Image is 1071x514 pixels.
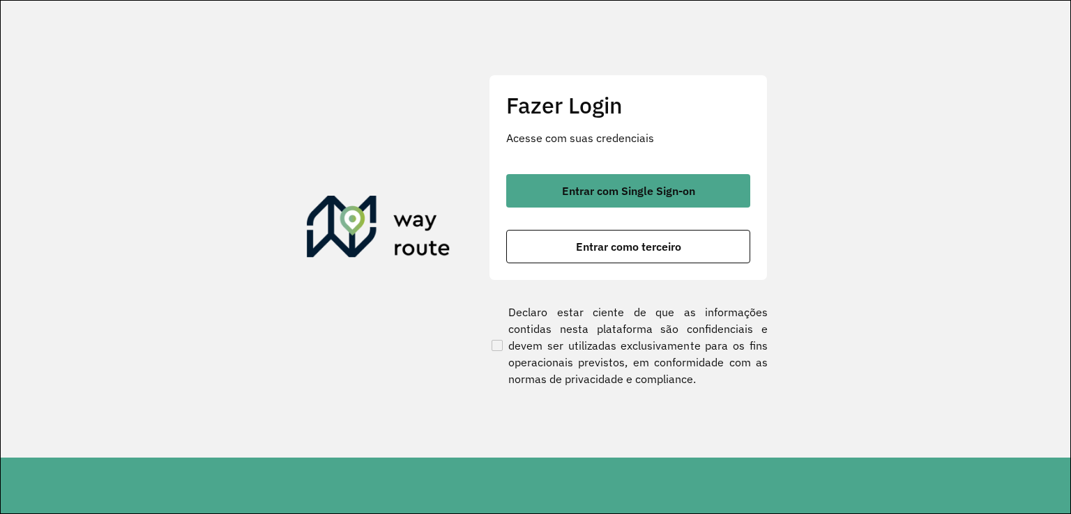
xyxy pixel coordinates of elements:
button: button [506,174,750,208]
p: Acesse com suas credenciais [506,130,750,146]
span: Entrar com Single Sign-on [562,185,695,196]
button: button [506,230,750,263]
h2: Fazer Login [506,92,750,118]
label: Declaro estar ciente de que as informações contidas nesta plataforma são confidenciais e devem se... [489,304,768,387]
span: Entrar como terceiro [576,241,681,252]
img: Roteirizador AmbevTech [307,196,450,263]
